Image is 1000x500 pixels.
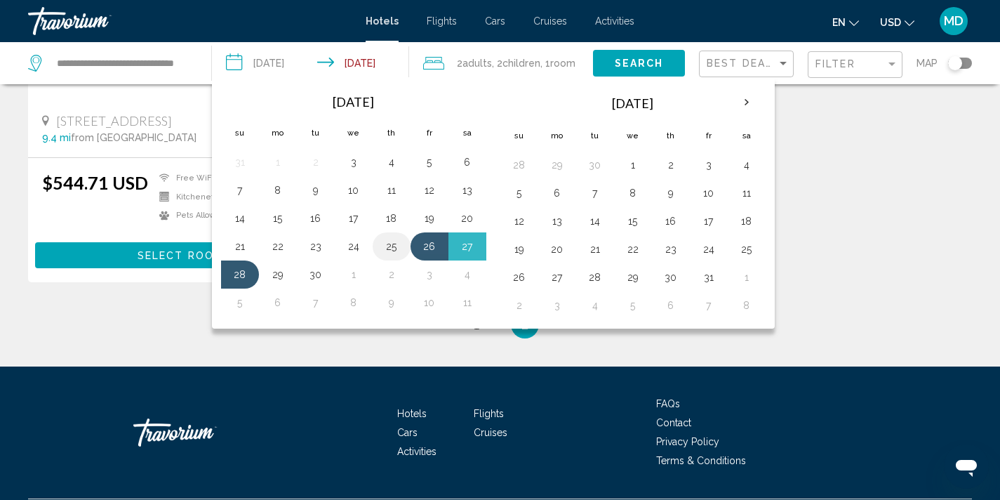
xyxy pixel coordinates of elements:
button: Day 11 [735,183,758,203]
span: , 2 [492,53,540,73]
a: Flights [427,15,457,27]
button: Day 14 [229,209,251,228]
span: Children [502,58,540,69]
button: Day 13 [546,211,568,231]
button: Day 28 [229,265,251,284]
button: Day 5 [622,296,644,315]
a: Select Room [35,246,326,261]
button: Day 15 [622,211,644,231]
button: Day 23 [660,239,682,259]
button: Day 4 [584,296,606,315]
button: Day 12 [508,211,531,231]
li: Kitchenette [152,191,236,203]
span: [STREET_ADDRESS] [56,113,172,129]
button: Day 6 [456,152,479,172]
iframe: Button to launch messaging window [944,444,989,489]
button: Day 28 [584,268,606,287]
button: Day 19 [508,239,531,259]
button: Day 6 [660,296,682,315]
span: 9.4 mi [42,132,71,143]
button: Day 8 [735,296,758,315]
button: Day 5 [418,152,441,172]
button: Day 31 [229,152,251,172]
button: Day 6 [546,183,568,203]
a: Flights [474,408,504,419]
a: Hotels [397,408,427,419]
button: Day 27 [456,237,479,256]
button: Day 24 [342,237,365,256]
span: 2 [457,53,492,73]
li: Free WiFi [152,172,236,184]
button: Day 11 [456,293,479,312]
button: Day 6 [267,293,289,312]
span: USD [880,17,901,28]
button: Day 21 [229,237,251,256]
button: Day 3 [418,265,441,284]
button: Day 16 [305,209,327,228]
button: Day 22 [267,237,289,256]
li: Pets Allowed [152,209,236,221]
a: Cars [397,427,418,438]
a: Cruises [474,427,507,438]
button: Day 3 [342,152,365,172]
button: Day 7 [698,296,720,315]
span: Cruises [533,15,567,27]
button: Day 3 [698,155,720,175]
button: Day 5 [229,293,251,312]
span: Search [615,58,664,70]
button: Change language [832,12,859,32]
button: Day 1 [622,155,644,175]
button: Day 30 [584,155,606,175]
button: Day 7 [305,293,327,312]
a: Contact [656,417,691,428]
a: Privacy Policy [656,436,719,447]
button: Day 7 [584,183,606,203]
button: Day 1 [342,265,365,284]
button: Day 22 [622,239,644,259]
button: Day 31 [698,268,720,287]
button: Day 25 [735,239,758,259]
button: Day 8 [622,183,644,203]
span: Hotels [366,15,399,27]
button: Day 17 [342,209,365,228]
button: Day 26 [508,268,531,287]
button: Filter [808,51,902,79]
button: Day 4 [380,152,403,172]
button: Day 12 [418,180,441,200]
button: Day 26 [418,237,441,256]
a: FAQs [656,398,680,409]
button: Day 14 [584,211,606,231]
button: Day 9 [660,183,682,203]
button: Select Room [35,242,326,268]
th: [DATE] [259,86,448,117]
button: Day 7 [229,180,251,200]
button: Day 11 [380,180,403,200]
button: Day 9 [380,293,403,312]
button: Toggle map [938,57,972,70]
span: Select Room [138,250,224,261]
span: Map [916,53,938,73]
button: Day 29 [546,155,568,175]
button: Day 2 [380,265,403,284]
button: Check-in date: Sep 26, 2025 Check-out date: Sep 28, 2025 [212,42,410,84]
a: Activities [595,15,634,27]
button: Day 20 [456,209,479,228]
button: Day 2 [660,155,682,175]
button: Day 29 [267,265,289,284]
button: User Menu [935,6,972,36]
a: Cars [485,15,505,27]
button: Change currency [880,12,914,32]
button: Day 30 [660,268,682,287]
a: Activities [397,446,436,457]
button: Day 13 [456,180,479,200]
button: Day 18 [380,209,403,228]
span: Terms & Conditions [656,455,746,466]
